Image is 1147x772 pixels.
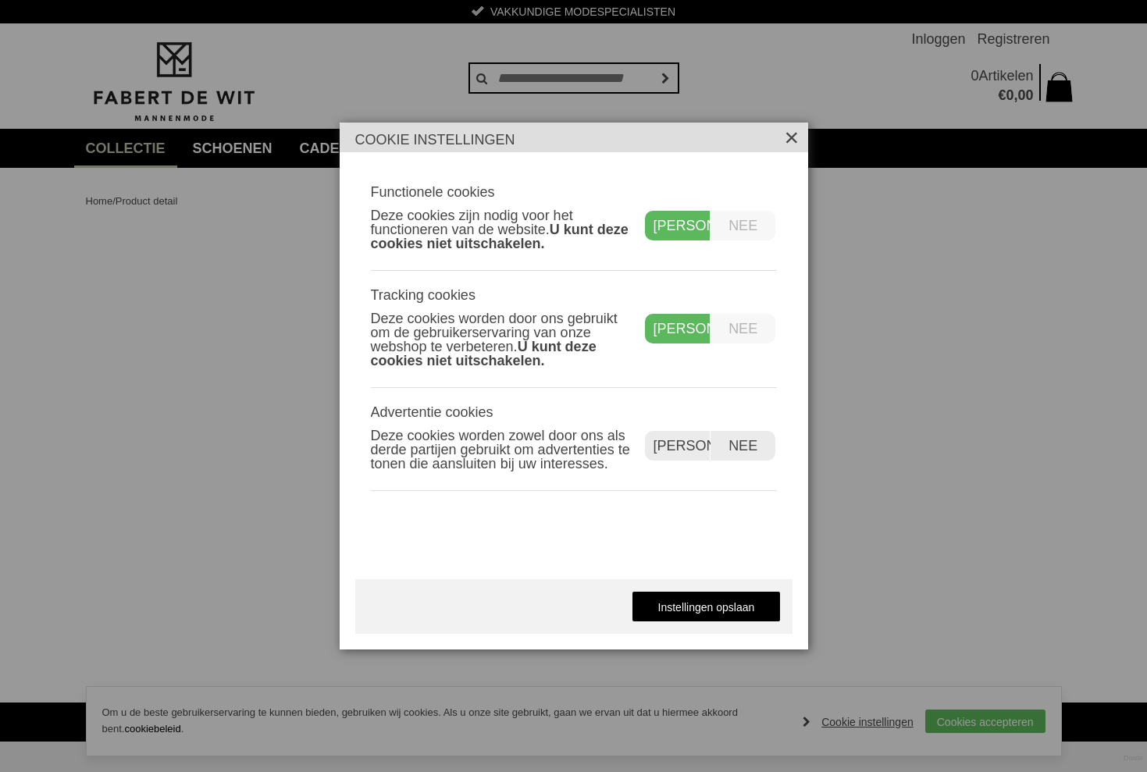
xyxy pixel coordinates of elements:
label: [PERSON_NAME] [645,314,709,343]
h3: Functionele cookies [371,183,634,201]
div: Cookie instellingen [340,123,808,152]
label: [PERSON_NAME] [645,211,709,240]
strong: U kunt deze cookies niet uitschakelen. [371,222,629,251]
strong: U kunt deze cookies niet uitschakelen. [371,339,597,368]
a: Instellingen opslaan [632,591,780,622]
p: Deze cookies zijn nodig voor het functioneren van de website. [371,208,634,251]
label: Nee [711,431,775,461]
h3: Advertentie cookies [371,404,634,421]
p: Deze cookies worden zowel door ons als derde partijen gebruikt om advertenties te tonen die aansl... [371,429,634,471]
p: Deze cookies worden door ons gebruikt om de gebruikerservaring van onze webshop te verbeteren. [371,311,634,368]
a: × [785,128,800,144]
label: [PERSON_NAME] [645,431,709,461]
label: Nee [711,314,775,343]
h3: Tracking cookies [371,286,634,304]
label: Nee [711,211,775,240]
